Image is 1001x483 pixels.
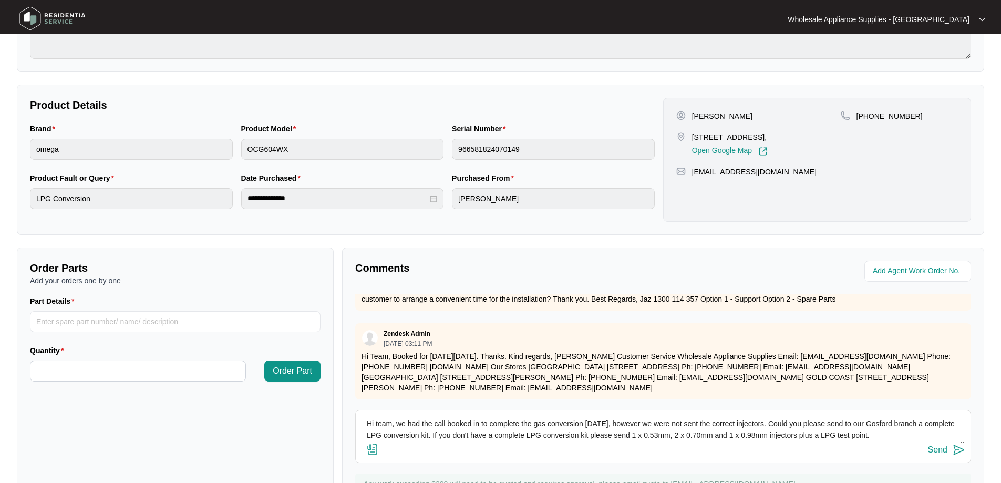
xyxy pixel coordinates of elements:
img: map-pin [676,167,686,176]
input: Product Fault or Query [30,188,233,209]
img: user-pin [676,111,686,120]
img: file-attachment-doc.svg [366,443,379,456]
input: Purchased From [452,188,655,209]
p: [STREET_ADDRESS], [692,132,768,142]
label: Product Fault or Query [30,173,118,183]
label: Part Details [30,296,79,306]
p: [PERSON_NAME] [692,111,752,121]
a: Open Google Map [692,147,768,156]
p: Add your orders one by one [30,275,321,286]
button: Order Part [264,361,321,382]
button: Send [928,443,965,457]
img: map-pin [841,111,850,120]
textarea: Hi team, we had the call booked in to complete the gas conversion [DATE], however we were not sen... [361,416,965,443]
span: Order Part [273,365,312,377]
input: Quantity [30,361,245,381]
p: Wholesale Appliance Supplies - [GEOGRAPHIC_DATA] [788,14,969,25]
label: Quantity [30,345,68,356]
input: Brand [30,139,233,160]
img: send-icon.svg [953,444,965,456]
p: Hi Team, Booked for [DATE][DATE]. Thanks. Kind regards, [PERSON_NAME] Customer Service Wholesale ... [362,351,965,393]
p: Order Parts [30,261,321,275]
input: Product Model [241,139,444,160]
p: Zendesk Admin [384,330,430,338]
p: [DATE] 03:11 PM [384,341,432,347]
label: Product Model [241,124,301,134]
input: Date Purchased [247,193,428,204]
p: [EMAIL_ADDRESS][DOMAIN_NAME] [692,167,817,177]
label: Brand [30,124,59,134]
label: Serial Number [452,124,510,134]
p: Product Details [30,98,655,112]
div: Send [928,445,947,455]
label: Date Purchased [241,173,305,183]
img: user.svg [362,330,378,346]
img: map-pin [676,132,686,141]
img: residentia service logo [16,3,89,34]
img: Link-External [758,147,768,156]
input: Add Agent Work Order No. [873,265,965,278]
p: Comments [355,261,656,275]
p: [PHONE_NUMBER] [856,111,923,121]
input: Part Details [30,311,321,332]
input: Serial Number [452,139,655,160]
img: dropdown arrow [979,17,985,22]
label: Purchased From [452,173,518,183]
